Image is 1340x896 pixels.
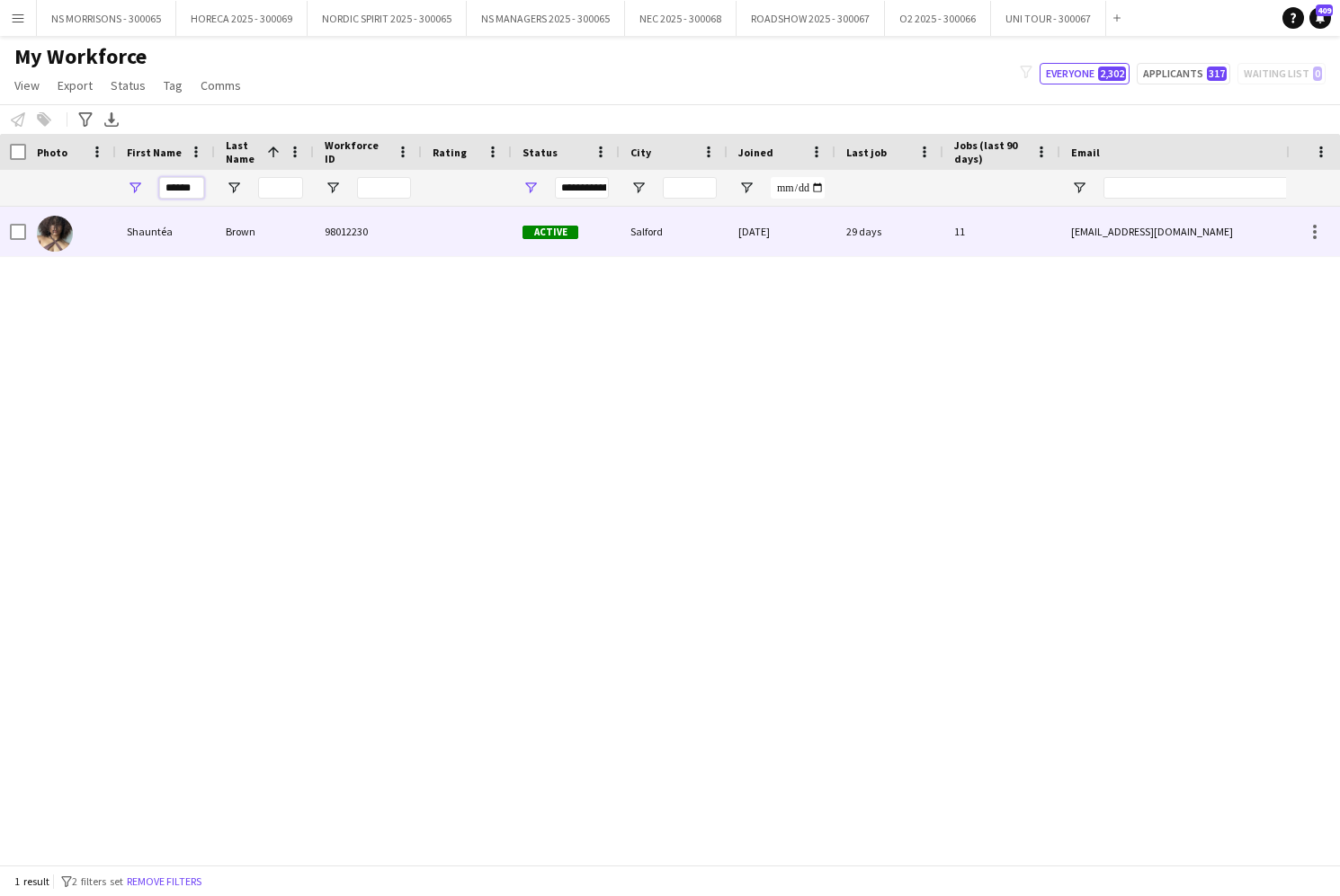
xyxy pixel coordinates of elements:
div: Brown [215,207,314,256]
button: Open Filter Menu [226,180,242,196]
app-action-btn: Export XLSX [101,109,122,130]
span: My Workforce [14,43,147,70]
span: Workforce ID [325,138,389,165]
button: Open Filter Menu [1071,180,1087,196]
button: O2 2025 - 300066 [885,1,991,36]
button: Open Filter Menu [630,180,647,196]
a: View [7,74,47,97]
span: Active [523,226,578,239]
input: First Name Filter Input [159,177,204,199]
div: [DATE] [728,207,835,256]
span: Comms [201,77,241,93]
span: City [630,146,651,159]
span: View [14,77,40,93]
a: Export [50,74,100,97]
span: 2 filters set [72,874,123,888]
app-action-btn: Advanced filters [75,109,96,130]
input: Joined Filter Input [771,177,825,199]
span: Joined [738,146,773,159]
button: NEC 2025 - 300068 [625,1,737,36]
span: Last Name [226,138,260,165]
input: Last Name Filter Input [258,177,303,199]
div: 29 days [835,207,943,256]
button: NS MORRISONS - 300065 [37,1,176,36]
button: UNI TOUR - 300067 [991,1,1106,36]
span: 2,302 [1098,67,1126,81]
span: Photo [37,146,67,159]
button: HORECA 2025 - 300069 [176,1,308,36]
button: Open Filter Menu [127,180,143,196]
span: Export [58,77,93,93]
span: Jobs (last 90 days) [954,138,1028,165]
input: Workforce ID Filter Input [357,177,411,199]
span: First Name [127,146,182,159]
a: 409 [1309,7,1331,29]
div: 11 [943,207,1060,256]
button: NS MANAGERS 2025 - 300065 [467,1,625,36]
span: Status [523,146,558,159]
div: 98012230 [314,207,422,256]
span: 317 [1207,67,1227,81]
button: Open Filter Menu [738,180,755,196]
button: Open Filter Menu [523,180,539,196]
div: Shauntéa [116,207,215,256]
button: Open Filter Menu [325,180,341,196]
span: Email [1071,146,1100,159]
button: ROADSHOW 2025 - 300067 [737,1,885,36]
span: Rating [433,146,467,159]
span: Tag [164,77,183,93]
input: City Filter Input [663,177,717,199]
a: Status [103,74,153,97]
span: Last job [846,146,887,159]
button: Applicants317 [1137,63,1230,84]
button: Everyone2,302 [1040,63,1130,84]
span: 409 [1316,4,1333,16]
button: Remove filters [123,872,205,892]
span: Status [111,77,146,93]
button: NORDIC SPIRIT 2025 - 300065 [308,1,467,36]
img: Shauntéa Brown [37,216,73,252]
a: Comms [193,74,248,97]
a: Tag [156,74,190,97]
div: Salford [620,207,728,256]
